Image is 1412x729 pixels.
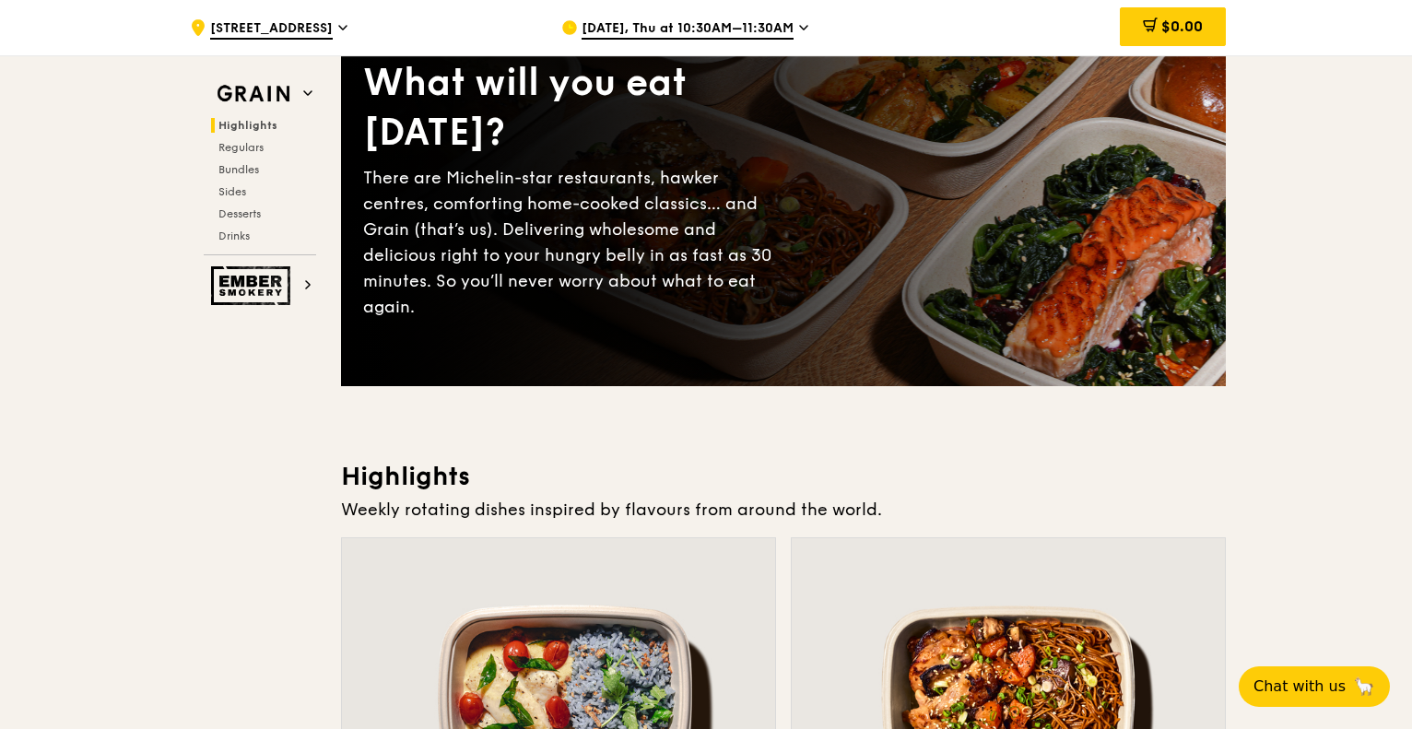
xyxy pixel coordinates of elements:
div: There are Michelin-star restaurants, hawker centres, comforting home-cooked classics… and Grain (... [363,165,783,320]
h3: Highlights [341,460,1226,493]
div: What will you eat [DATE]? [363,58,783,158]
span: Chat with us [1253,676,1346,698]
span: Desserts [218,207,261,220]
div: Weekly rotating dishes inspired by flavours from around the world. [341,497,1226,523]
span: [STREET_ADDRESS] [210,19,333,40]
span: [DATE], Thu at 10:30AM–11:30AM [582,19,794,40]
img: Ember Smokery web logo [211,266,296,305]
span: Bundles [218,163,259,176]
span: $0.00 [1161,18,1203,35]
span: Regulars [218,141,264,154]
button: Chat with us🦙 [1239,666,1390,707]
img: Grain web logo [211,77,296,111]
span: Sides [218,185,246,198]
span: Highlights [218,119,277,132]
span: Drinks [218,229,250,242]
span: 🦙 [1353,676,1375,698]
